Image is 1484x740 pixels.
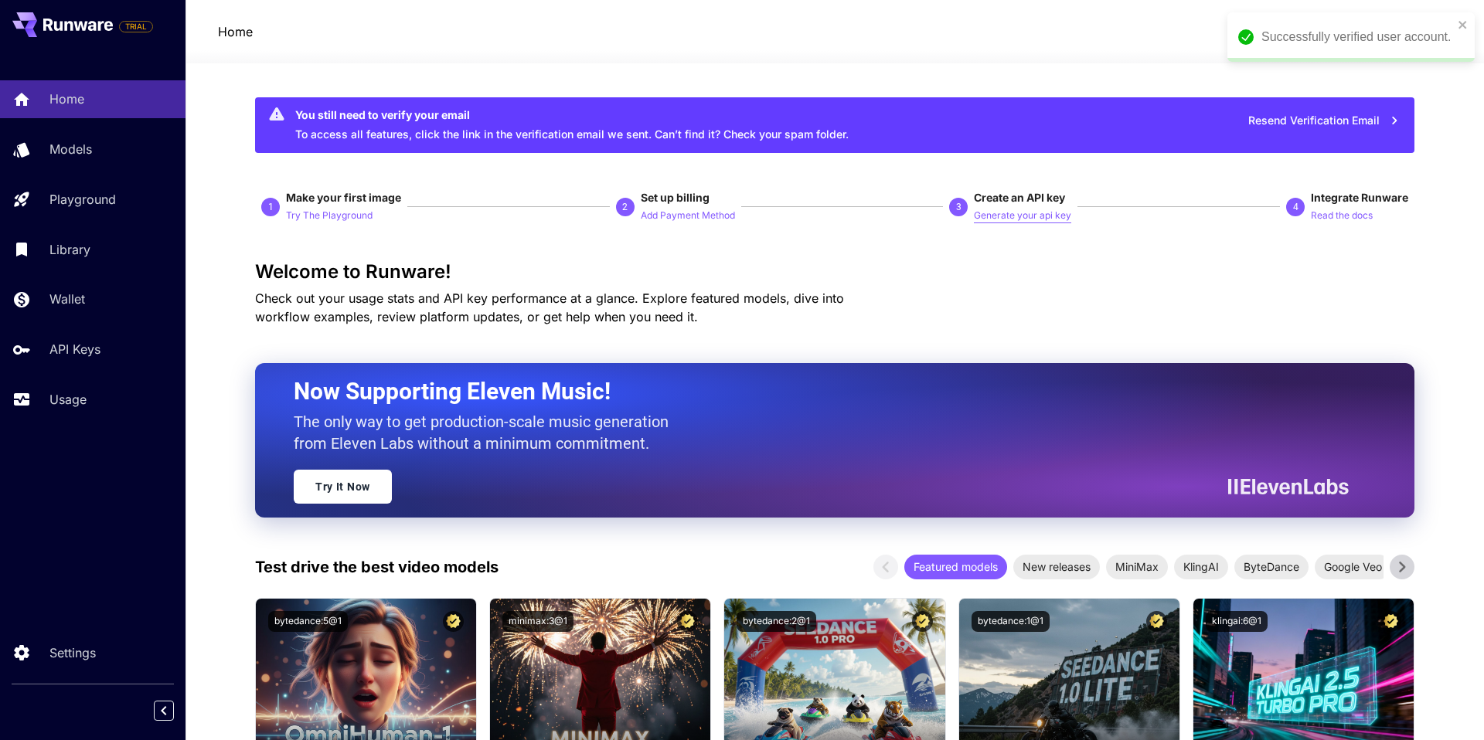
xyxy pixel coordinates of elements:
p: The only way to get production-scale music generation from Eleven Labs without a minimum commitment. [294,411,680,454]
div: MiniMax [1106,555,1168,579]
div: Google Veo [1315,555,1391,579]
span: Featured models [904,558,1007,575]
span: Add your payment card to enable full platform functionality. [119,17,153,36]
span: Create an API key [974,191,1065,204]
span: Set up billing [641,191,710,204]
span: Integrate Runware [1311,191,1408,204]
nav: breadcrumb [218,22,253,41]
p: Playground [49,190,116,209]
div: Successfully verified user account. [1261,28,1453,46]
p: Usage [49,390,87,409]
button: Certified Model – Vetted for best performance and includes a commercial license. [912,611,933,632]
p: Home [49,90,84,108]
p: 4 [1293,200,1298,214]
div: You still need to verify your email [295,107,849,123]
div: New releases [1013,555,1100,579]
span: KlingAI [1174,558,1228,575]
button: Certified Model – Vetted for best performance and includes a commercial license. [1146,611,1167,632]
div: KlingAI [1174,555,1228,579]
div: Featured models [904,555,1007,579]
span: Make your first image [286,191,401,204]
button: Collapse sidebar [154,701,174,721]
div: To access all features, click the link in the verification email we sent. Can’t find it? Check yo... [295,102,849,148]
button: Certified Model – Vetted for best performance and includes a commercial license. [1380,611,1401,632]
a: Try It Now [294,470,392,504]
p: Wallet [49,290,85,308]
span: TRIAL [120,21,152,32]
button: bytedance:5@1 [268,611,348,632]
p: Read the docs [1311,209,1373,223]
button: Read the docs [1311,205,1373,224]
button: Generate your api key [974,205,1071,224]
p: Try The Playground [286,209,373,223]
h3: Welcome to Runware! [255,261,1414,283]
div: Collapse sidebar [165,697,185,725]
h2: Now Supporting Eleven Music! [294,377,1337,406]
p: Settings [49,643,96,662]
p: Test drive the best video models [255,555,499,579]
p: 1 [268,200,274,214]
button: Certified Model – Vetted for best performance and includes a commercial license. [677,611,698,632]
span: ByteDance [1234,558,1309,575]
span: Check out your usage stats and API key performance at a glance. Explore featured models, dive int... [255,290,844,324]
p: Generate your api key [974,209,1071,223]
button: close [1458,19,1469,31]
button: bytedance:2@1 [737,611,816,632]
span: New releases [1013,558,1100,575]
p: Models [49,140,92,158]
button: minimax:3@1 [502,611,574,632]
p: API Keys [49,340,100,358]
button: Resend Verification Email [1240,105,1408,137]
p: 3 [956,200,962,214]
p: 2 [622,200,628,214]
a: Home [218,22,253,41]
div: ByteDance [1234,555,1309,579]
button: Try The Playground [286,205,373,224]
button: bytedance:1@1 [972,611,1050,632]
span: MiniMax [1106,558,1168,575]
p: Library [49,240,90,259]
button: klingai:6@1 [1206,611,1268,632]
span: Google Veo [1315,558,1391,575]
button: Add Payment Method [641,205,735,224]
button: Certified Model – Vetted for best performance and includes a commercial license. [443,611,464,632]
p: Add Payment Method [641,209,735,223]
